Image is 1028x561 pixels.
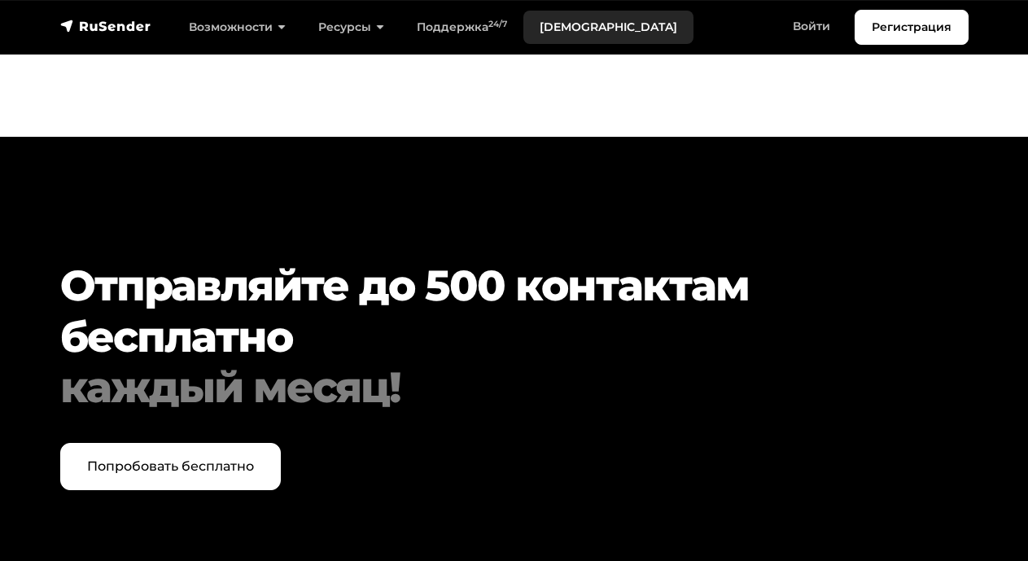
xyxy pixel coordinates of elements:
[60,443,281,490] a: Попробовать бесплатно
[488,19,507,29] sup: 24/7
[302,11,400,44] a: Ресурсы
[60,18,151,34] img: RuSender
[855,10,969,45] a: Регистрация
[523,11,693,44] a: [DEMOGRAPHIC_DATA]
[400,11,523,44] a: Поддержка24/7
[60,261,969,413] h2: Отправляйте до 500 контактам бесплатно
[60,362,969,413] div: каждый месяц!
[173,11,302,44] a: Возможности
[776,10,846,43] a: Войти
